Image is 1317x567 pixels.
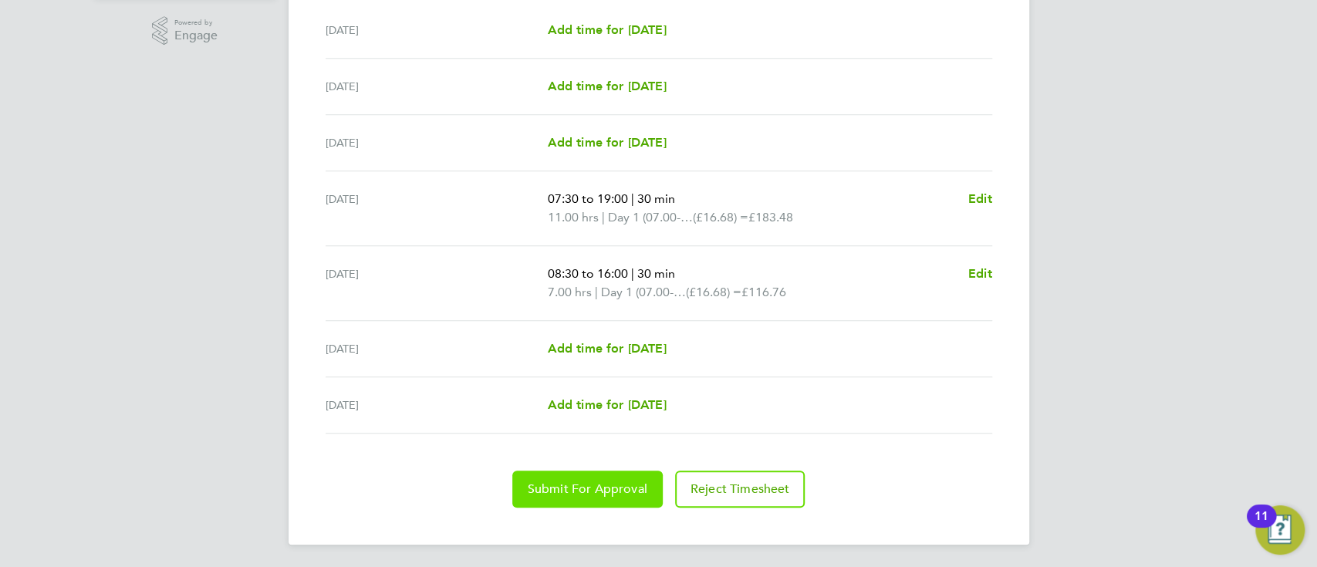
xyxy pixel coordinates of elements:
[547,285,591,299] span: 7.00 hrs
[326,396,548,414] div: [DATE]
[547,191,627,206] span: 07:30 to 19:00
[326,77,548,96] div: [DATE]
[675,471,805,508] button: Reject Timesheet
[1255,516,1268,536] div: 11
[326,21,548,39] div: [DATE]
[968,190,992,208] a: Edit
[547,341,666,356] span: Add time for [DATE]
[968,191,992,206] span: Edit
[691,481,790,497] span: Reject Timesheet
[600,283,685,302] span: Day 1 (07.00-20.00)
[601,210,604,224] span: |
[748,210,792,224] span: £183.48
[637,191,674,206] span: 30 min
[547,266,627,281] span: 08:30 to 16:00
[547,21,666,39] a: Add time for [DATE]
[547,22,666,37] span: Add time for [DATE]
[174,29,218,42] span: Engage
[607,208,692,227] span: Day 1 (07.00-20.00)
[547,133,666,152] a: Add time for [DATE]
[512,471,663,508] button: Submit For Approval
[630,266,633,281] span: |
[594,285,597,299] span: |
[637,266,674,281] span: 30 min
[547,135,666,150] span: Add time for [DATE]
[968,266,992,281] span: Edit
[630,191,633,206] span: |
[547,397,666,412] span: Add time for [DATE]
[547,396,666,414] a: Add time for [DATE]
[547,210,598,224] span: 11.00 hrs
[968,265,992,283] a: Edit
[326,339,548,358] div: [DATE]
[326,190,548,227] div: [DATE]
[152,16,218,46] a: Powered byEngage
[528,481,647,497] span: Submit For Approval
[685,285,741,299] span: (£16.68) =
[741,285,785,299] span: £116.76
[547,79,666,93] span: Add time for [DATE]
[547,339,666,358] a: Add time for [DATE]
[326,265,548,302] div: [DATE]
[174,16,218,29] span: Powered by
[692,210,748,224] span: (£16.68) =
[1255,505,1305,555] button: Open Resource Center, 11 new notifications
[547,77,666,96] a: Add time for [DATE]
[326,133,548,152] div: [DATE]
